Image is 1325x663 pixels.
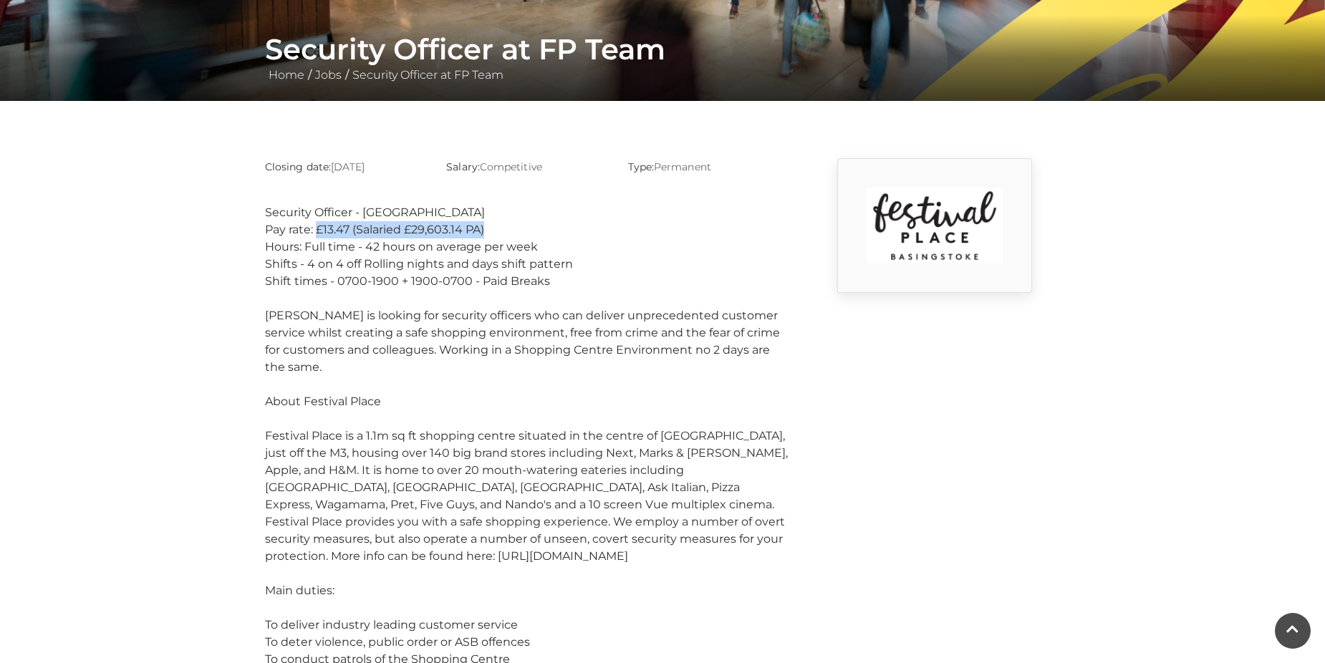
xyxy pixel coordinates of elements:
strong: Salary: [446,160,480,173]
p: [DATE] [265,158,425,175]
a: Home [265,68,308,82]
div: Festival Place is a 1.1m sq ft shopping centre situated in the centre of [GEOGRAPHIC_DATA], just ... [265,427,788,599]
div: Shift times - 0700-1900 + 1900-0700 - Paid Breaks [265,273,788,290]
div: [PERSON_NAME] is looking for security officers who can deliver unprecedented customer service whi... [265,307,788,376]
strong: Type: [628,160,654,173]
div: Hours: Full time - 42 hours on average per week [265,238,788,256]
div: To deter violence, public order or ASB offences [265,634,788,651]
strong: Closing date: [265,160,331,173]
a: Security Officer at FP Team [349,68,507,82]
p: Competitive [446,158,606,175]
h1: Security Officer at FP Team [265,32,1060,67]
p: Permanent [628,158,788,175]
div: Pay rate: £13.47 (Salaried £29,603.14 PA) [265,221,788,238]
div: / / [254,32,1071,84]
div: Shifts - 4 on 4 off Rolling nights and days shift pattern [265,256,788,273]
div: To deliver industry leading customer service [265,616,788,634]
a: Jobs [312,68,345,82]
div: About Festival Place [265,393,788,410]
div: Security Officer - [GEOGRAPHIC_DATA] [265,204,788,221]
img: I7Nk_1640004660_ORD3.png [867,188,1003,263]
